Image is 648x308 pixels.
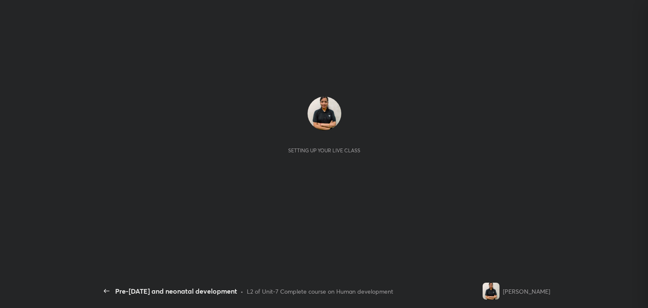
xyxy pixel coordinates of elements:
img: ac1245674e8d465aac1aa0ff8abd4772.jpg [308,97,341,130]
div: Setting up your live class [288,147,360,154]
div: Pre-[DATE] and neonatal development [115,286,237,296]
div: [PERSON_NAME] [503,287,550,296]
img: ac1245674e8d465aac1aa0ff8abd4772.jpg [483,283,499,300]
div: • [240,287,243,296]
div: L2 of Unit-7 Complete course on Human development [247,287,393,296]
